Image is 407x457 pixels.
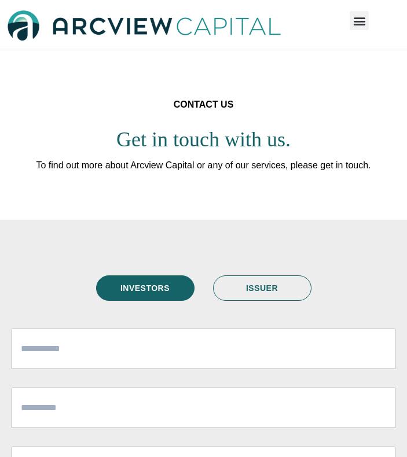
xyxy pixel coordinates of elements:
[12,127,395,153] h2: Get in touch with us.
[12,157,395,174] p: To find out more about Arcview Capital or any of our services, please get in touch.
[350,11,369,30] div: Menu Toggle
[96,275,195,301] a: INVESTORS
[12,97,395,113] h4: CONTACT US
[213,275,311,301] a: ISSUER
